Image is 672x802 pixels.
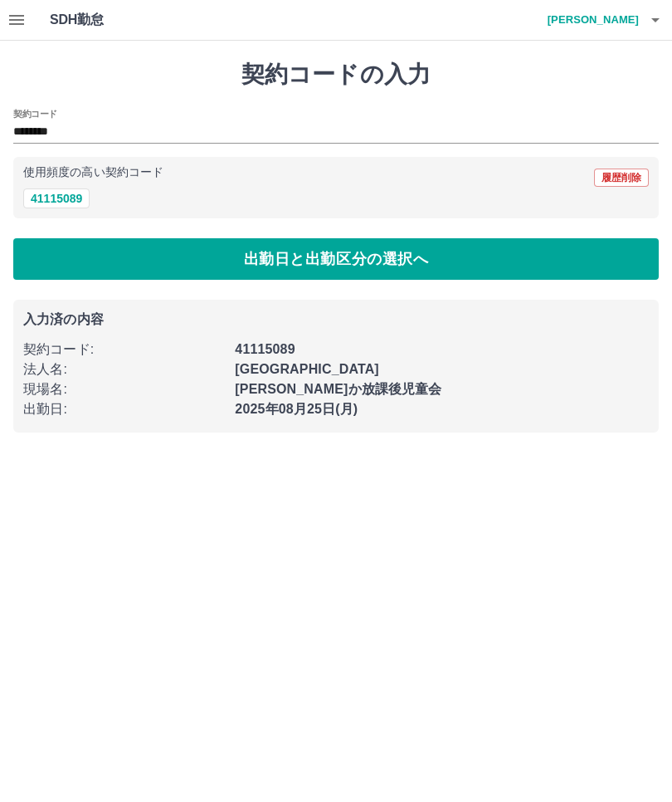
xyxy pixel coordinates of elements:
p: 使用頻度の高い契約コード [23,167,163,178]
h2: 契約コード [13,107,57,120]
b: [GEOGRAPHIC_DATA] [235,362,379,376]
b: 41115089 [235,342,295,356]
b: 2025年08月25日(月) [235,402,358,416]
p: 契約コード : [23,340,225,359]
button: 41115089 [23,188,90,208]
p: 現場名 : [23,379,225,399]
h1: 契約コードの入力 [13,61,659,89]
b: [PERSON_NAME]か放課後児童会 [235,382,441,396]
button: 出勤日と出勤区分の選択へ [13,238,659,280]
p: 出勤日 : [23,399,225,419]
p: 法人名 : [23,359,225,379]
p: 入力済の内容 [23,313,649,326]
button: 履歴削除 [594,169,649,187]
